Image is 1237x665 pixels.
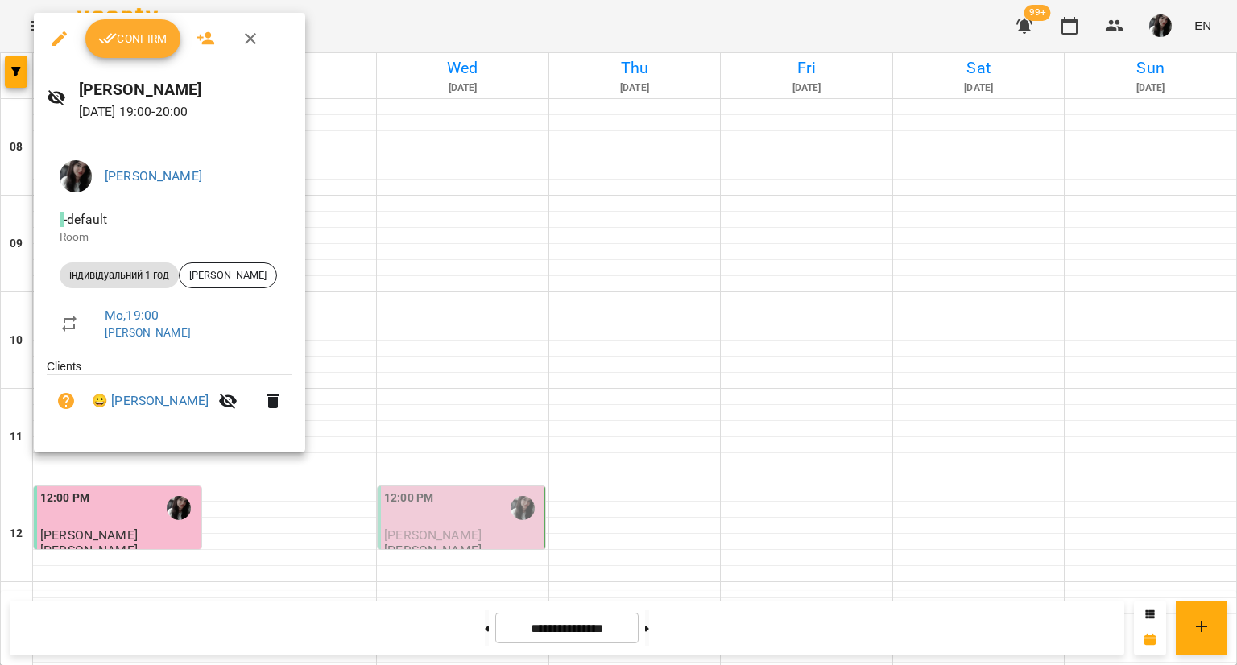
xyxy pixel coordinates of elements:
button: Unpaid. Bill the attendance? [47,382,85,420]
p: [DATE] 19:00 - 20:00 [79,102,292,122]
p: Room [60,229,279,246]
span: Confirm [98,29,168,48]
ul: Clients [47,358,292,433]
span: індивідуальний 1 год [60,268,179,283]
span: [PERSON_NAME] [180,268,276,283]
img: d9ea9a7fe13608e6f244c4400442cb9c.jpg [60,160,92,192]
h6: [PERSON_NAME] [79,77,292,102]
a: Mo , 19:00 [105,308,159,323]
a: [PERSON_NAME] [105,168,202,184]
button: Confirm [85,19,180,58]
span: - default [60,212,110,227]
a: 😀 [PERSON_NAME] [92,391,209,411]
a: [PERSON_NAME] [105,326,191,339]
div: [PERSON_NAME] [179,262,277,288]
